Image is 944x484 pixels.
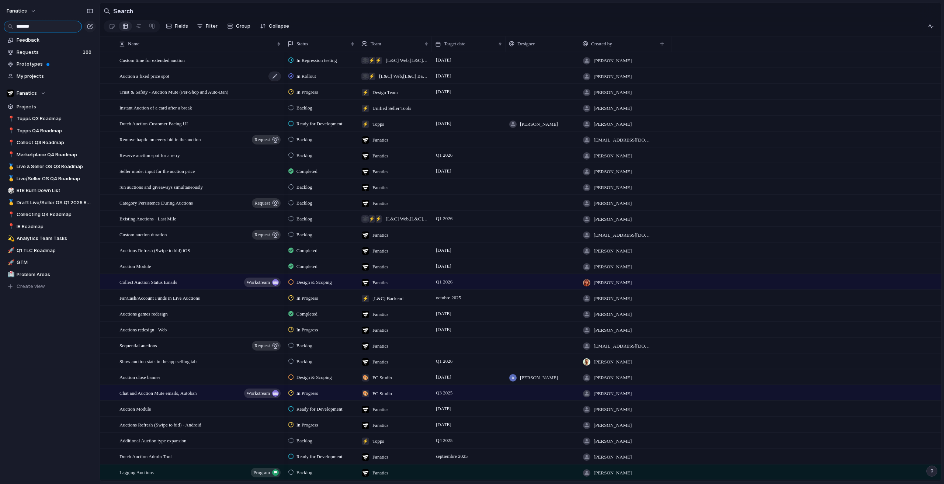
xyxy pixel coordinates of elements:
[119,373,160,381] span: Auction close banner
[7,7,27,15] span: fanatics
[594,105,632,112] span: [PERSON_NAME]
[594,247,632,255] span: [PERSON_NAME]
[17,90,37,97] span: Fanatics
[17,60,93,68] span: Prototypes
[434,214,454,223] span: Q1 2026
[8,163,13,171] div: 🥇
[434,119,453,128] span: [DATE]
[119,293,200,302] span: FanCash/Account Funds in Live Auctions
[594,374,632,382] span: [PERSON_NAME]
[17,235,93,242] span: Analytics Team Tasks
[594,422,632,429] span: [PERSON_NAME]
[17,139,93,146] span: Collect Q3 Roadmap
[594,184,632,191] span: [PERSON_NAME]
[17,115,93,122] span: Topps Q3 Roadmap
[296,390,318,397] span: In Progress
[4,125,96,136] div: 📍Topps Q4 Roadmap
[119,389,197,397] span: Chat and Auction Mute emails, Autoban
[296,326,318,334] span: In Progress
[4,137,96,148] a: 📍Collect Q3 Roadmap
[361,73,369,80] div: 🕸
[128,40,139,48] span: Name
[434,56,453,65] span: [DATE]
[7,127,14,135] button: 📍
[257,20,292,32] button: Collapse
[4,269,96,280] div: 🏥Problem Areas
[119,262,151,270] span: Auction Module
[7,223,14,230] button: 📍
[254,230,270,240] span: request
[296,215,312,223] span: Backlog
[4,233,96,244] a: 💫Analytics Team Tasks
[362,89,369,96] div: ⚡
[119,198,193,207] span: Category Persistence During Auctions
[253,467,270,478] span: program
[296,310,317,318] span: Completed
[434,389,454,397] span: Q3 2025
[517,40,535,48] span: Designer
[4,101,96,112] a: Projects
[296,120,343,128] span: Ready for Development
[119,214,176,223] span: Existing Auctions - Last Mile
[594,295,632,302] span: [PERSON_NAME]
[296,88,318,96] span: In Progress
[7,187,14,194] button: 🎲
[594,57,632,65] span: [PERSON_NAME]
[372,453,388,461] span: Fanatics
[386,215,428,223] span: [L&C] Web , [L&C] Backend , Security
[434,420,453,429] span: [DATE]
[296,152,312,159] span: Backlog
[368,73,375,80] div: ⚡
[296,199,312,207] span: Backlog
[119,167,195,175] span: Seller mode: input for the auction price
[8,258,13,267] div: 🚀
[296,184,312,191] span: Backlog
[4,113,96,124] a: 📍Topps Q3 Roadmap
[254,135,270,145] span: request
[372,89,398,96] span: Design Team
[372,342,388,350] span: Fanatics
[17,127,93,135] span: Topps Q4 Roadmap
[119,341,157,349] span: Sequential auctions
[7,211,14,218] button: 📍
[372,105,411,112] span: Unified Seller Tools
[7,259,14,266] button: 🚀
[379,73,428,80] span: [L&C] Web , [L&C] Backend
[434,151,454,160] span: Q1 2026
[119,246,190,254] span: Auctions Refresh (Swipe to bid) iOS
[372,279,388,286] span: Fanatics
[296,40,308,48] span: Status
[163,20,191,32] button: Fields
[17,49,80,56] span: Requests
[362,374,369,382] div: 🎨
[361,57,369,64] div: 🕸
[591,40,612,48] span: Created by
[119,87,228,96] span: Trust & Safety - Auction Mute (Per-Shop and Auto-Ban)
[119,452,172,460] span: Dutch Auction Admin Tool
[119,309,168,318] span: Auctions games redesign
[223,20,254,32] button: Group
[4,257,96,268] a: 🚀GTM
[17,36,93,44] span: Feedback
[434,293,463,302] span: octubre 2025
[4,149,96,160] a: 📍Marketplace Q4 Roadmap
[119,119,188,128] span: Dutch Auction Customer Facing UI
[372,136,388,144] span: Fanatics
[372,231,388,239] span: Fanatics
[296,168,317,175] span: Completed
[372,390,392,397] span: FC Studio
[4,88,96,99] button: Fanatics
[594,406,632,413] span: [PERSON_NAME]
[119,230,167,238] span: Custom auction duration
[8,126,13,135] div: 📍
[434,309,453,318] span: [DATE]
[594,121,632,128] span: [PERSON_NAME]
[252,230,281,240] button: request
[434,72,453,80] span: [DATE]
[252,135,281,144] button: request
[17,223,93,230] span: IR Roadmap
[434,436,454,445] span: Q4 2025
